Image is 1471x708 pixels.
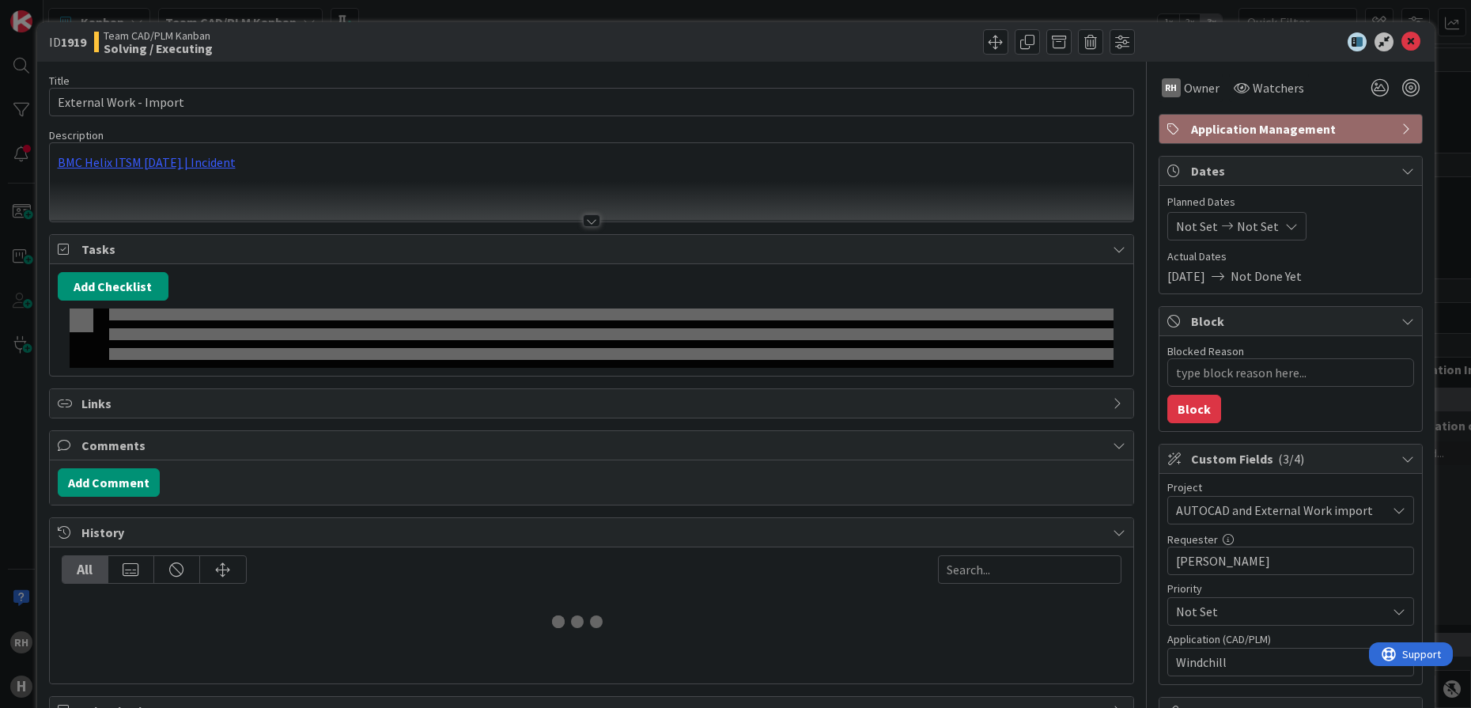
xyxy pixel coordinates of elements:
[1176,600,1378,623] span: Not Set
[1176,499,1378,521] span: AUTOCAD and External Work import
[1167,634,1414,645] div: Application (CAD/PLM)
[49,88,1134,116] input: type card name here...
[58,468,160,497] button: Add Comment
[81,394,1105,413] span: Links
[1176,217,1218,236] span: Not Set
[81,240,1105,259] span: Tasks
[49,74,70,88] label: Title
[1184,78,1220,97] span: Owner
[1167,194,1414,210] span: Planned Dates
[1237,217,1279,236] span: Not Set
[1167,344,1244,358] label: Blocked Reason
[938,555,1121,584] input: Search...
[104,42,213,55] b: Solving / Executing
[1176,653,1386,672] span: Windchill
[1191,449,1393,468] span: Custom Fields
[49,128,104,142] span: Description
[1167,583,1414,594] div: Priority
[1167,532,1218,547] label: Requester
[1162,78,1181,97] div: RH
[1191,119,1393,138] span: Application Management
[1231,267,1302,286] span: Not Done Yet
[62,556,108,583] div: All
[58,154,236,170] a: BMC Helix ITSM [DATE] | Incident
[1167,248,1414,265] span: Actual Dates
[1167,482,1414,493] div: Project
[81,523,1105,542] span: History
[104,29,213,42] span: Team CAD/PLM Kanban
[58,272,168,301] button: Add Checklist
[1253,78,1304,97] span: Watchers
[1191,161,1393,180] span: Dates
[1191,312,1393,331] span: Block
[1167,267,1205,286] span: [DATE]
[49,32,86,51] span: ID
[61,34,86,50] b: 1919
[81,436,1105,455] span: Comments
[33,2,72,21] span: Support
[1278,451,1304,467] span: ( 3/4 )
[1167,395,1221,423] button: Block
